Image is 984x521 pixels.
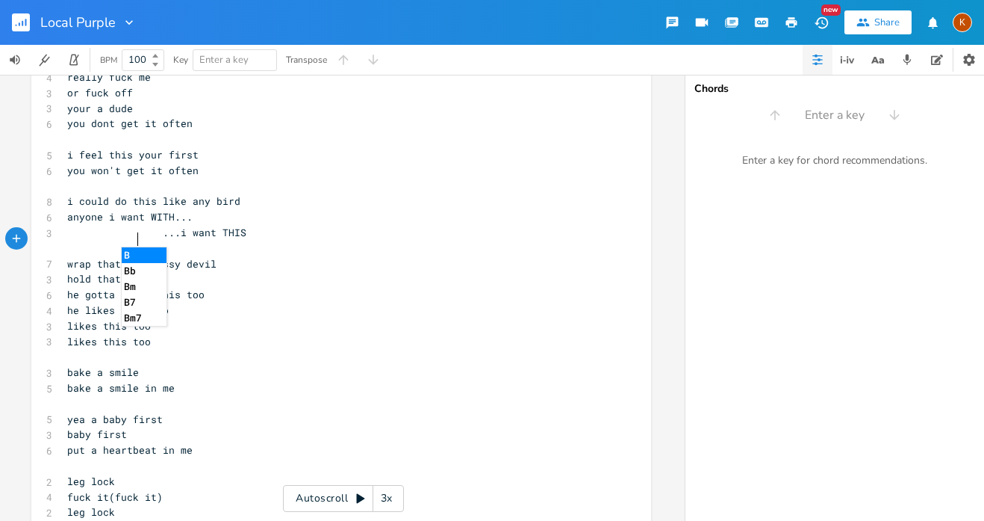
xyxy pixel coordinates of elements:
[67,86,133,99] span: or fuck off
[67,194,240,208] span: i could do this like any bird
[100,56,117,64] div: BPM
[67,319,151,333] span: likes this too
[67,210,193,223] span: anyone i want WITH...
[199,53,249,67] span: Enter a key
[805,107,865,124] span: Enter a key
[173,55,188,64] div: Key
[283,485,404,512] div: Autoscroll
[67,70,151,84] span: really fuck me
[806,9,836,36] button: New
[67,303,169,317] span: he likes this too
[67,148,199,161] span: i feel this your first
[67,164,199,177] span: you won't get it often
[953,13,972,32] div: Kat
[373,485,400,512] div: 3x
[122,263,166,279] li: Bb
[67,475,115,488] span: leg lock
[40,16,116,29] span: Local Purple
[67,102,133,115] span: your a dude
[694,84,975,94] div: Chords
[67,335,151,348] span: likes this too
[286,55,327,64] div: Transpose
[122,310,166,326] li: Bm7
[122,247,166,263] li: B
[874,16,900,29] div: Share
[67,257,217,271] span: wrap that boy missy devil
[67,505,115,519] span: leg lock
[844,10,912,34] button: Share
[122,295,166,310] li: B7
[821,4,841,16] div: New
[67,490,163,504] span: fuck it(fuck it)
[67,226,246,239] span: ...i want THIS
[67,381,175,395] span: bake a smile in me
[67,117,193,130] span: you dont get it often
[685,145,984,176] div: Enter a key for chord recommendations.
[122,279,166,295] li: Bm
[67,366,139,379] span: bake a smile
[67,428,127,441] span: baby first
[67,413,163,426] span: yea a baby first
[67,288,205,301] span: he gotta likes this too
[67,272,139,286] span: hold that bo
[67,443,193,457] span: put a heartbeat in me
[953,5,972,40] button: K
